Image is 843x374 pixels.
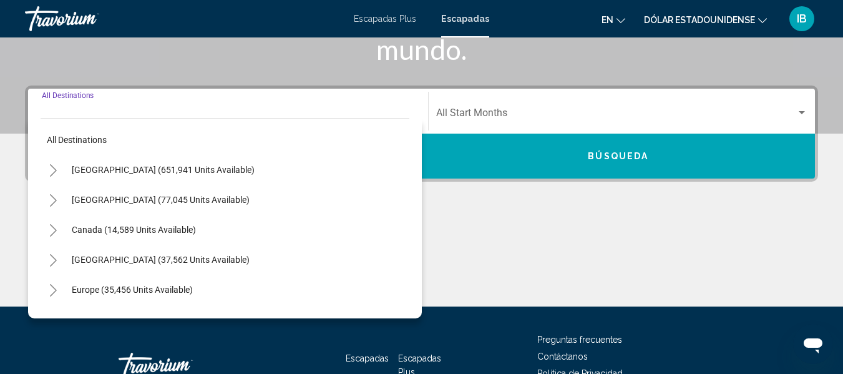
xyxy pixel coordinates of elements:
[354,14,416,24] a: Escapadas Plus
[66,185,256,214] button: [GEOGRAPHIC_DATA] (77,045 units available)
[25,6,341,31] a: Travorium
[72,255,250,265] span: [GEOGRAPHIC_DATA] (37,562 units available)
[793,324,833,364] iframe: Botón para iniciar la ventana de mensajería
[72,225,196,235] span: Canada (14,589 units available)
[66,155,261,184] button: [GEOGRAPHIC_DATA] (651,941 units available)
[72,285,193,295] span: Europe (35,456 units available)
[41,157,66,182] button: Toggle United States (651,941 units available)
[644,15,755,25] font: Dólar estadounidense
[41,125,409,154] button: All destinations
[66,245,256,274] button: [GEOGRAPHIC_DATA] (37,562 units available)
[72,195,250,205] span: [GEOGRAPHIC_DATA] (77,045 units available)
[441,14,489,24] a: Escapadas
[797,12,807,25] font: IB
[41,307,66,332] button: Toggle Australia (3,034 units available)
[66,305,202,334] button: Australia (3,034 units available)
[602,15,613,25] font: en
[422,134,816,179] button: Búsqueda
[66,275,199,304] button: Europe (35,456 units available)
[537,352,588,362] a: Contáctanos
[588,152,648,162] span: Búsqueda
[346,353,389,363] a: Escapadas
[537,335,622,345] a: Preguntas frecuentes
[41,277,66,302] button: Toggle Europe (35,456 units available)
[47,135,107,145] span: All destinations
[41,247,66,272] button: Toggle Caribbean & Atlantic Islands (37,562 units available)
[41,187,66,212] button: Toggle Mexico (77,045 units available)
[602,11,625,29] button: Cambiar idioma
[66,215,202,244] button: Canada (14,589 units available)
[72,165,255,175] span: [GEOGRAPHIC_DATA] (651,941 units available)
[28,89,815,179] div: Search widget
[644,11,767,29] button: Cambiar moneda
[786,6,818,32] button: Menú de usuario
[41,217,66,242] button: Toggle Canada (14,589 units available)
